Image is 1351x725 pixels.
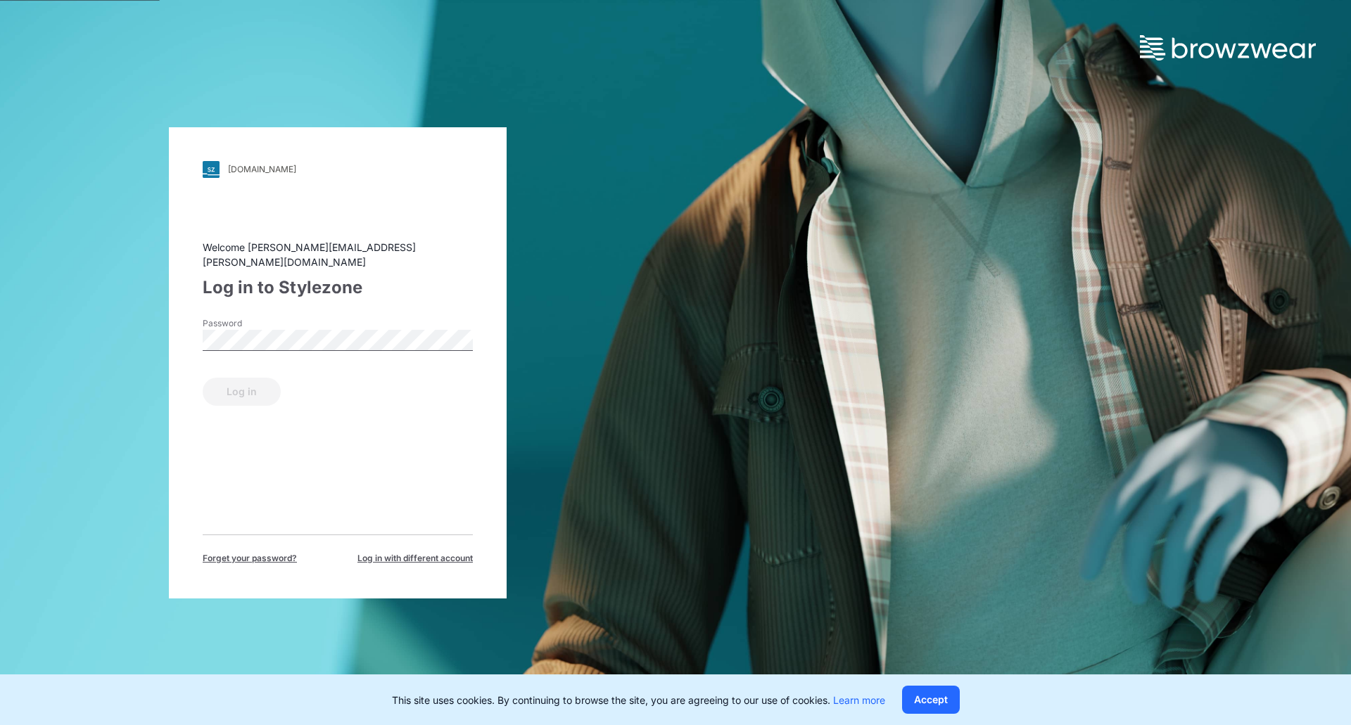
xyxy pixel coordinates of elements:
div: Welcome [PERSON_NAME][EMAIL_ADDRESS][PERSON_NAME][DOMAIN_NAME] [203,240,473,269]
div: Log in to Stylezone [203,275,473,300]
img: svg+xml;base64,PHN2ZyB3aWR0aD0iMjgiIGhlaWdodD0iMjgiIHZpZXdCb3g9IjAgMCAyOCAyOCIgZmlsbD0ibm9uZSIgeG... [203,161,220,178]
a: [DOMAIN_NAME] [203,161,473,178]
a: Learn more [833,694,885,706]
div: [DOMAIN_NAME] [228,164,296,174]
span: Log in with different account [357,552,473,565]
span: Forget your password? [203,552,297,565]
p: This site uses cookies. By continuing to browse the site, you are agreeing to our use of cookies. [392,693,885,707]
label: Password [203,317,301,330]
img: browzwear-logo.73288ffb.svg [1140,35,1316,60]
button: Accept [902,686,960,714]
